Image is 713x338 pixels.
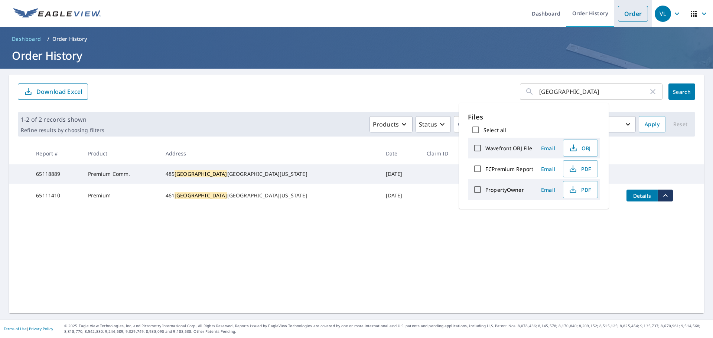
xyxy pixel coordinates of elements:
[626,190,658,201] button: detailsBtn-65111410
[4,326,53,331] p: |
[82,142,160,164] th: Product
[485,165,533,173] label: ECPremium Report
[12,35,41,43] span: Dashboard
[380,184,421,207] td: [DATE]
[29,326,53,331] a: Privacy Policy
[166,170,374,178] div: 485 [GEOGRAPHIC_DATA][US_STATE]
[485,145,532,152] label: Wavefront OBJ File
[419,120,437,129] p: Status
[454,116,521,132] button: Orgs1
[47,35,49,43] li: /
[568,164,592,173] span: PDF
[484,127,506,134] label: Select all
[674,88,689,95] span: Search
[668,83,695,100] button: Search
[18,83,88,100] button: Download Excel
[9,48,704,63] h1: Order History
[421,142,469,164] th: Claim ID
[175,192,227,199] mark: [GEOGRAPHIC_DATA]
[639,116,665,132] button: Apply
[82,164,160,184] td: Premium Comm.
[536,142,560,154] button: Email
[380,164,421,184] td: [DATE]
[380,142,421,164] th: Date
[9,33,44,45] a: Dashboard
[175,170,227,177] mark: [GEOGRAPHIC_DATA]
[30,164,82,184] td: 65118889
[416,116,451,132] button: Status
[536,163,560,175] button: Email
[4,326,27,331] a: Terms of Use
[36,88,82,96] p: Download Excel
[52,35,87,43] p: Order History
[563,181,598,198] button: PDF
[568,144,592,152] span: OBJ
[9,33,704,45] nav: breadcrumb
[468,112,600,122] p: Files
[539,165,557,173] span: Email
[64,323,709,334] p: © 2025 Eagle View Technologies, Inc. and Pictometry International Corp. All Rights Reserved. Repo...
[539,186,557,193] span: Email
[82,184,160,207] td: Premium
[369,116,413,132] button: Products
[631,192,653,199] span: Details
[536,184,560,196] button: Email
[563,140,598,157] button: OBJ
[539,81,648,102] input: Address, Report #, Claim ID, etc.
[655,6,671,22] div: VL
[30,142,82,164] th: Report #
[658,190,673,201] button: filesDropdownBtn-65111410
[30,184,82,207] td: 65111410
[21,115,104,124] p: 1-2 of 2 records shown
[166,192,374,199] div: 461 [GEOGRAPHIC_DATA][US_STATE]
[563,160,598,177] button: PDF
[373,120,399,129] p: Products
[13,8,101,19] img: EV Logo
[539,145,557,152] span: Email
[618,6,648,22] a: Order
[645,120,660,129] span: Apply
[485,186,524,193] label: PropertyOwner
[160,142,380,164] th: Address
[457,120,482,129] span: Orgs
[568,185,592,194] span: PDF
[21,127,104,134] p: Refine results by choosing filters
